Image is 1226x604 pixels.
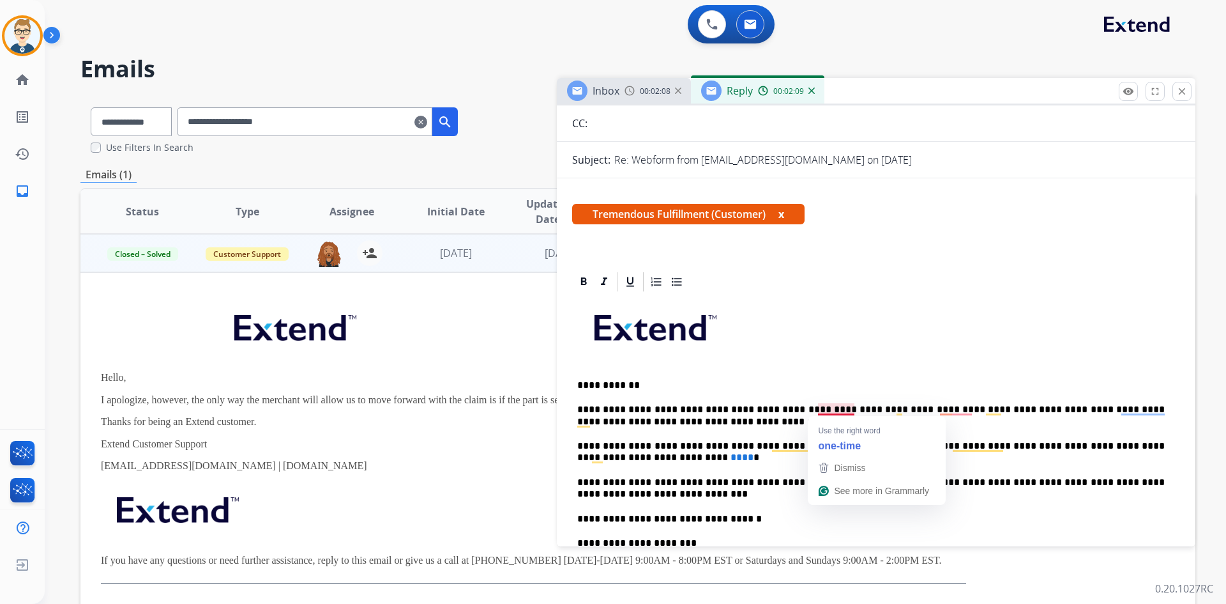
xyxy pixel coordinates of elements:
p: If you have any questions or need further assistance, reply to this email or give us a call at [P... [101,555,966,566]
p: 0.20.1027RC [1155,581,1213,596]
div: Bullet List [667,272,686,291]
mat-icon: close [1176,86,1188,97]
div: Ordered List [647,272,666,291]
span: Tremendous Fulfillment (Customer) [572,204,805,224]
mat-icon: remove_red_eye [1123,86,1134,97]
span: Type [236,204,259,219]
img: agent-avatar [316,240,342,267]
label: Use Filters In Search [106,141,193,154]
p: Hello, [101,372,966,383]
span: Assignee [329,204,374,219]
span: [DATE] [440,246,472,260]
img: extend.png [101,482,252,532]
span: 00:02:09 [773,86,804,97]
img: extend.png [218,300,369,350]
mat-icon: clear [414,114,427,130]
span: Status [126,204,159,219]
p: [EMAIL_ADDRESS][DOMAIN_NAME] | [DOMAIN_NAME] [101,460,966,472]
span: [DATE] [545,246,577,260]
mat-icon: history [15,146,30,162]
img: avatar [4,18,40,54]
p: Subject: [572,152,610,167]
span: Inbox [593,84,619,98]
span: Updated Date [519,196,577,227]
p: Emails (1) [80,167,137,183]
span: Closed – Solved [107,247,178,261]
span: Reply [727,84,753,98]
span: Customer Support [206,247,289,261]
mat-icon: fullscreen [1149,86,1161,97]
mat-icon: person_add [362,245,377,261]
mat-icon: search [437,114,453,130]
div: Italic [594,272,614,291]
p: Extend Customer Support [101,438,966,450]
div: Bold [574,272,593,291]
mat-icon: inbox [15,183,30,199]
p: Re: Webform from [EMAIL_ADDRESS][DOMAIN_NAME] on [DATE] [614,152,912,167]
span: 00:02:08 [640,86,670,97]
p: CC: [572,116,587,131]
p: Thanks for being an Extend customer. [101,416,966,428]
button: x [778,206,784,222]
div: Underline [621,272,640,291]
mat-icon: home [15,72,30,88]
h2: Emails [80,56,1195,82]
span: Initial Date [427,204,485,219]
p: I apologize, however, the only way the merchant will allow us to move forward with the claim is i... [101,394,966,406]
mat-icon: list_alt [15,109,30,125]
